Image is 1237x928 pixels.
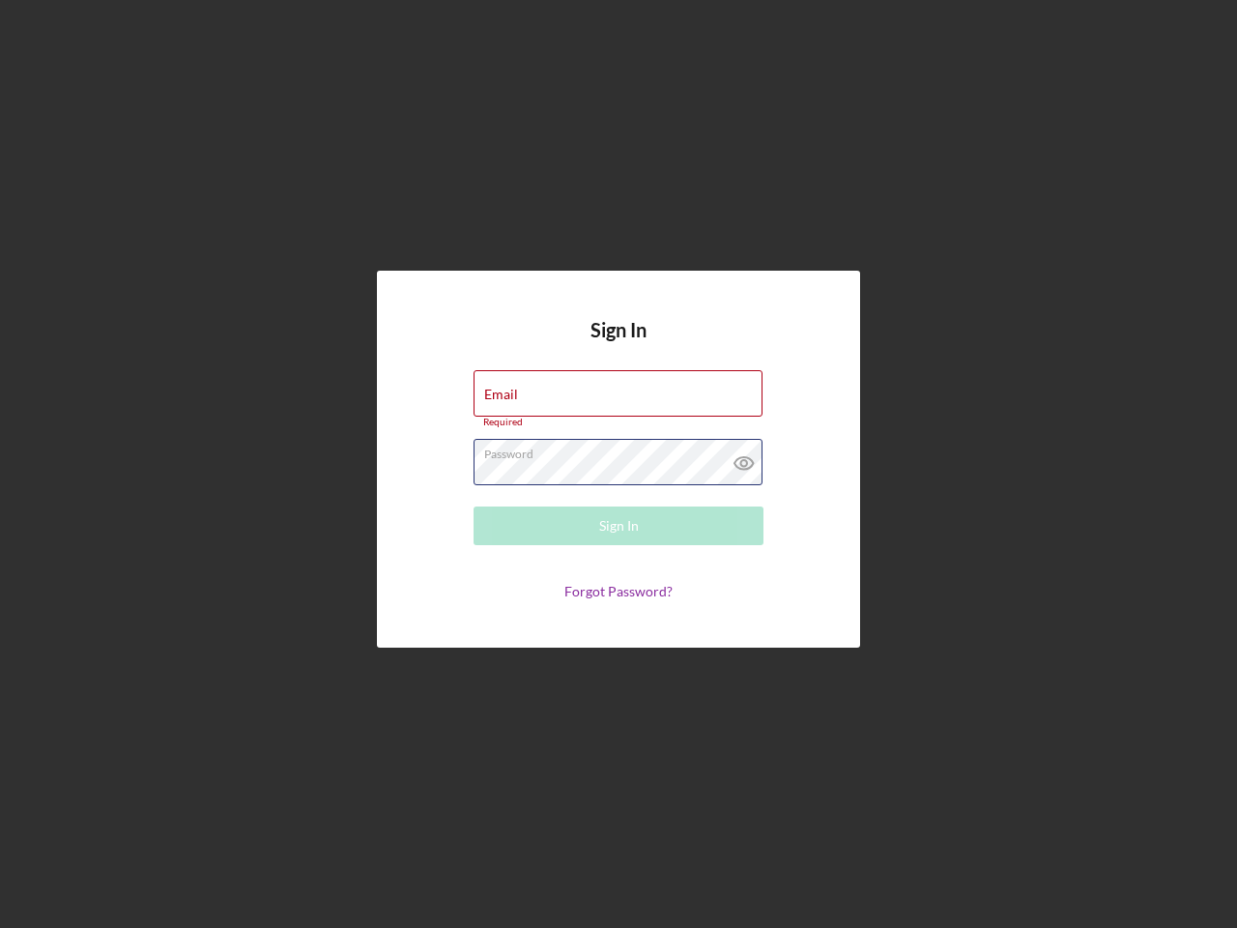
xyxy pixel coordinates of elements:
a: Forgot Password? [564,583,673,599]
div: Required [474,417,763,428]
label: Email [484,387,518,402]
div: Sign In [599,507,639,545]
button: Sign In [474,507,763,545]
h4: Sign In [590,319,647,370]
label: Password [484,440,762,461]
